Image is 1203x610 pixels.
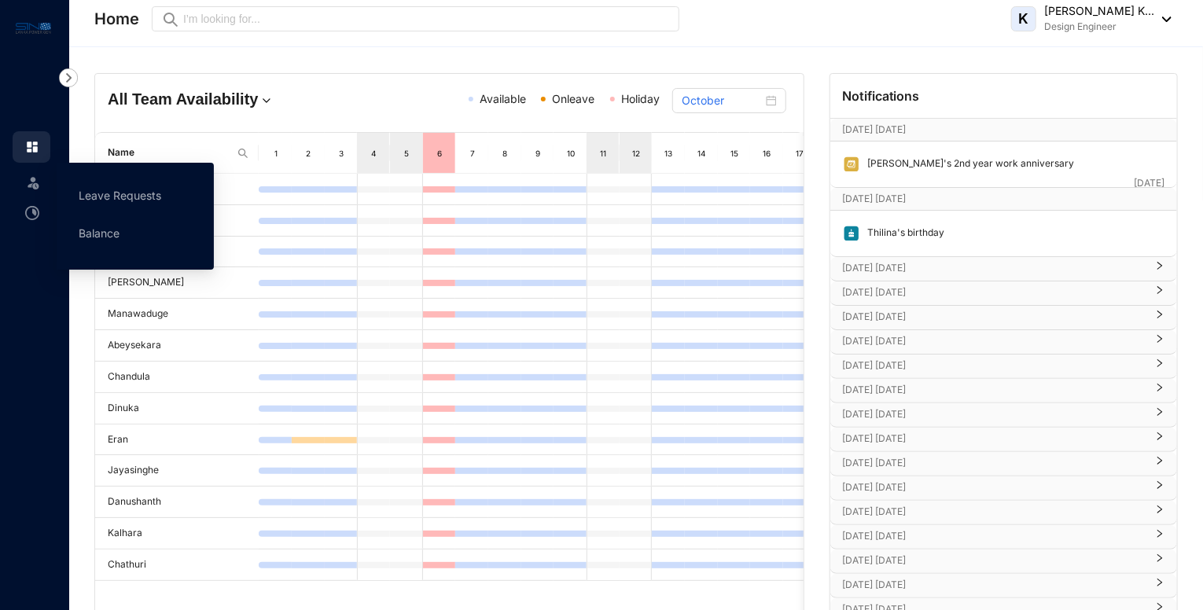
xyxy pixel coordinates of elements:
p: Thilina's birthday [860,225,945,242]
p: [PERSON_NAME] K... [1044,3,1154,19]
div: [DATE] [DATE] [830,549,1177,573]
p: [DATE] [DATE] [843,577,1146,593]
span: K [1019,12,1029,26]
span: right [1155,487,1164,490]
div: [DATE] [DATE] [830,525,1177,549]
div: [DATE] [DATE] [830,306,1177,329]
td: Chathuri [95,549,259,581]
p: [DATE] [DATE] [843,358,1146,373]
p: [DATE] [DATE] [843,553,1146,568]
div: 4 [367,145,380,161]
p: [DATE] [DATE] [843,406,1146,422]
div: 2 [302,145,315,161]
div: 12 [630,145,642,161]
p: [DATE] [1134,175,1164,191]
span: right [1155,389,1164,392]
div: 17 [793,145,806,161]
div: [DATE] [DATE] [830,452,1177,476]
div: 3 [335,145,348,161]
img: leave-unselected.2934df6273408c3f84d9.svg [25,175,41,190]
span: Name [108,145,230,160]
td: Jayasinghe [95,455,259,487]
span: right [1155,413,1164,417]
div: 14 [695,145,708,161]
div: 15 [728,145,741,161]
span: Onleave [552,92,594,105]
img: anniversary.d4fa1ee0abd6497b2d89d817e415bd57.svg [843,156,860,173]
div: [DATE] [DATE] [830,501,1177,524]
p: [DATE] [DATE] [843,122,1134,138]
div: [DATE] [DATE] [830,257,1177,281]
span: right [1155,316,1164,319]
p: [DATE] [DATE] [843,285,1146,300]
div: 11 [597,145,609,161]
div: 13 [663,145,675,161]
div: [DATE] [DATE] [830,476,1177,500]
p: Design Engineer [1044,19,1154,35]
span: right [1155,340,1164,344]
span: right [1155,438,1164,441]
p: [PERSON_NAME]'s 2nd year work anniversary [860,156,1075,173]
a: Balance [79,226,120,240]
img: home.c6720e0a13eba0172344.svg [25,140,39,154]
a: Leave Requests [79,189,161,202]
td: Kalhara [95,518,259,549]
img: search.8ce656024d3affaeffe32e5b30621cb7.svg [237,147,249,160]
p: Home [94,8,139,30]
span: right [1155,535,1164,538]
td: Danushanth [95,487,259,518]
td: Abeysekara [95,330,259,362]
p: [DATE] [DATE] [843,480,1146,495]
p: [DATE] [DATE] [843,431,1146,446]
img: nav-icon-right.af6afadce00d159da59955279c43614e.svg [59,68,78,87]
div: 5 [400,145,413,161]
div: [DATE] [DATE][DATE] [830,188,1177,210]
img: logo [16,19,51,37]
div: 9 [532,145,544,161]
h4: All Team Availability [108,88,335,110]
div: 1 [270,145,282,161]
span: right [1155,584,1164,587]
p: [DATE] [DATE] [843,309,1146,325]
span: Available [480,92,526,105]
img: birthday.63217d55a54455b51415ef6ca9a78895.svg [843,225,860,242]
div: 16 [761,145,774,161]
div: 10 [565,145,577,161]
span: right [1155,365,1164,368]
p: [DATE] [DATE] [843,260,1146,276]
p: [DATE] [DATE] [843,382,1146,398]
td: Eran [95,424,259,456]
td: Dinuka [95,393,259,424]
p: [DATE] [DATE] [843,504,1146,520]
span: right [1155,511,1164,514]
span: right [1155,560,1164,563]
p: [DATE] [DATE] [843,333,1146,349]
div: [DATE] [DATE] [830,355,1177,378]
td: Chandula [95,362,259,393]
div: [DATE] [DATE] [830,281,1177,305]
td: Manawaduge [95,299,259,330]
input: Select month [682,92,762,109]
span: right [1155,267,1164,270]
li: Time Attendance [13,197,50,229]
li: Home [13,131,50,163]
div: [DATE] [DATE] [830,428,1177,451]
p: [DATE] [DATE] [843,455,1146,471]
div: [DATE] [DATE] [830,330,1177,354]
span: right [1155,292,1164,295]
div: 6 [433,145,446,161]
span: right [1155,462,1164,465]
span: Holiday [621,92,660,105]
div: [DATE] [DATE] [830,403,1177,427]
div: [DATE] [DATE][DATE] [830,119,1177,141]
div: 8 [498,145,511,161]
input: I’m looking for... [183,10,670,28]
p: [DATE] [DATE] [843,191,1134,207]
img: time-attendance-unselected.8aad090b53826881fffb.svg [25,206,39,220]
div: 7 [466,145,479,161]
img: dropdown-black.8e83cc76930a90b1a4fdb6d089b7bf3a.svg [1154,17,1172,22]
img: dropdown.780994ddfa97fca24b89f58b1de131fa.svg [259,93,274,108]
div: [DATE] [DATE] [830,574,1177,597]
div: [DATE] [DATE] [830,379,1177,402]
p: Notifications [843,86,920,105]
